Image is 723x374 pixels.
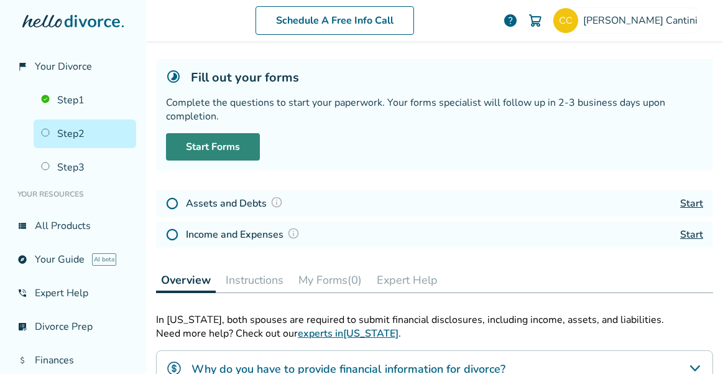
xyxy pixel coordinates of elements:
span: attach_money [17,355,27,365]
li: Your Resources [10,182,136,207]
h5: Fill out your forms [191,69,299,86]
span: flag_2 [17,62,27,72]
a: exploreYour GuideAI beta [10,245,136,274]
button: My Forms(0) [293,268,367,292]
img: Not Started [166,228,178,241]
span: phone_in_talk [17,288,27,298]
a: list_alt_checkDivorce Prep [10,312,136,341]
img: Question Mark [287,227,300,240]
a: Start Forms [166,133,260,161]
span: AI beta [92,253,116,266]
button: Overview [156,268,216,293]
h4: Income and Expenses [186,227,303,243]
img: Cart [528,13,543,28]
a: view_listAll Products [10,212,136,240]
a: Step2 [34,119,136,148]
span: Your Divorce [35,60,92,73]
button: Instructions [221,268,288,292]
span: view_list [17,221,27,231]
a: Start [680,228,703,241]
span: [PERSON_NAME] Cantini [583,14,702,27]
a: Step1 [34,86,136,115]
a: help [503,13,518,28]
span: list_alt_check [17,322,27,332]
p: Need more help? Check out our . [156,327,713,340]
a: Start [680,197,703,210]
img: cantinicheryl@gmail.com [553,8,578,33]
div: In [US_STATE], both spouses are required to submit financial disclosures, including income, asset... [156,313,713,327]
iframe: Chat Widget [661,314,723,374]
a: Step3 [34,153,136,182]
span: explore [17,255,27,264]
img: Question Mark [270,196,283,208]
a: experts in[US_STATE] [298,327,398,340]
img: Not Started [166,197,178,210]
button: Expert Help [372,268,443,292]
a: phone_in_talkExpert Help [10,279,136,307]
a: flag_2Your Divorce [10,52,136,81]
div: Complete the questions to start your paperwork. Your forms specialist will follow up in 2-3 busin... [166,96,703,123]
h4: Assets and Debts [186,195,287,212]
a: Schedule A Free Info Call [256,6,414,35]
